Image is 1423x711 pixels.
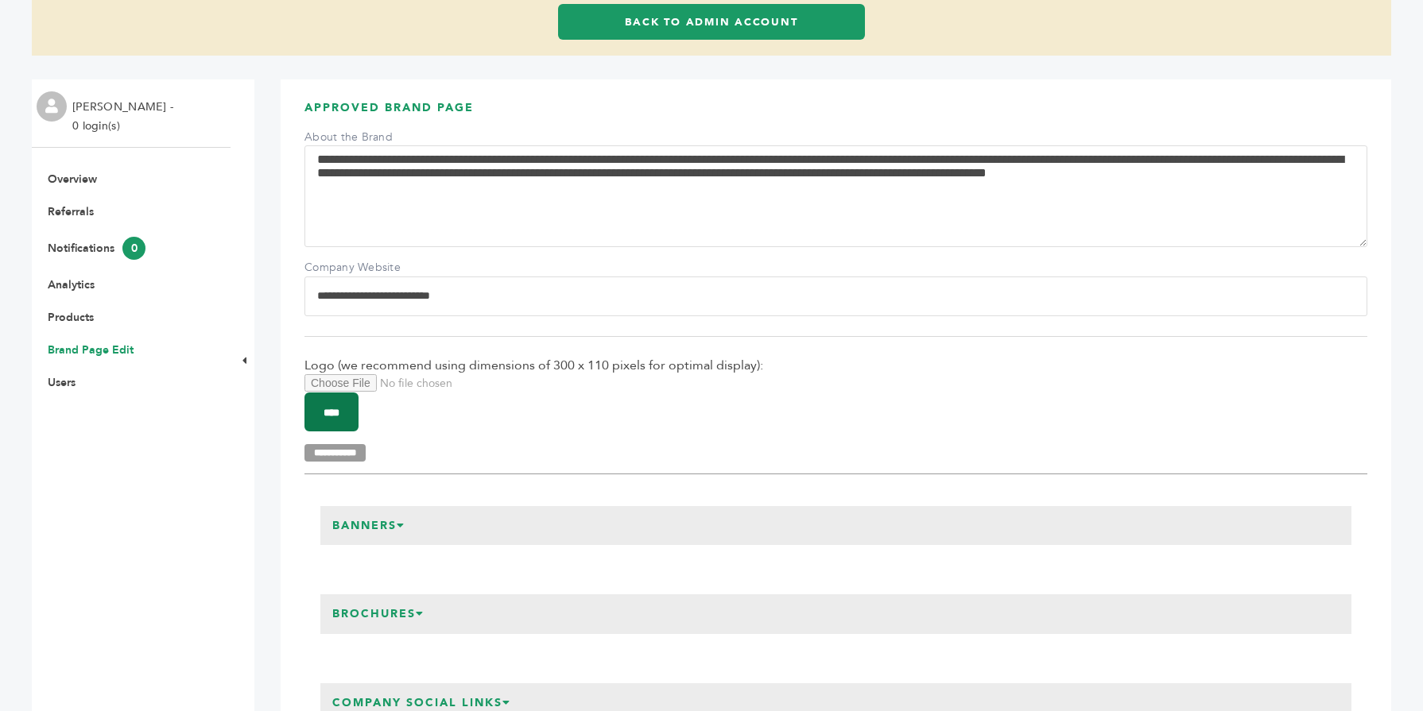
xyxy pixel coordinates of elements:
h3: Banners [320,506,417,546]
a: Overview [48,172,97,187]
li: [PERSON_NAME] - 0 login(s) [72,98,177,136]
a: Back to Admin Account [558,4,865,40]
h3: APPROVED BRAND PAGE [304,100,1367,128]
span: 0 [122,237,145,260]
label: About the Brand [304,129,416,145]
a: Notifications0 [48,241,145,256]
a: Products [48,310,94,325]
label: Company Website [304,260,416,276]
a: Users [48,375,76,390]
a: Brand Page Edit [48,342,134,357]
img: profile.png [37,91,67,122]
span: Logo (we recommend using dimensions of 300 x 110 pixels for optimal display): [304,357,1367,374]
h3: Brochures [320,594,436,634]
a: Referrals [48,204,94,219]
a: Analytics [48,277,95,292]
